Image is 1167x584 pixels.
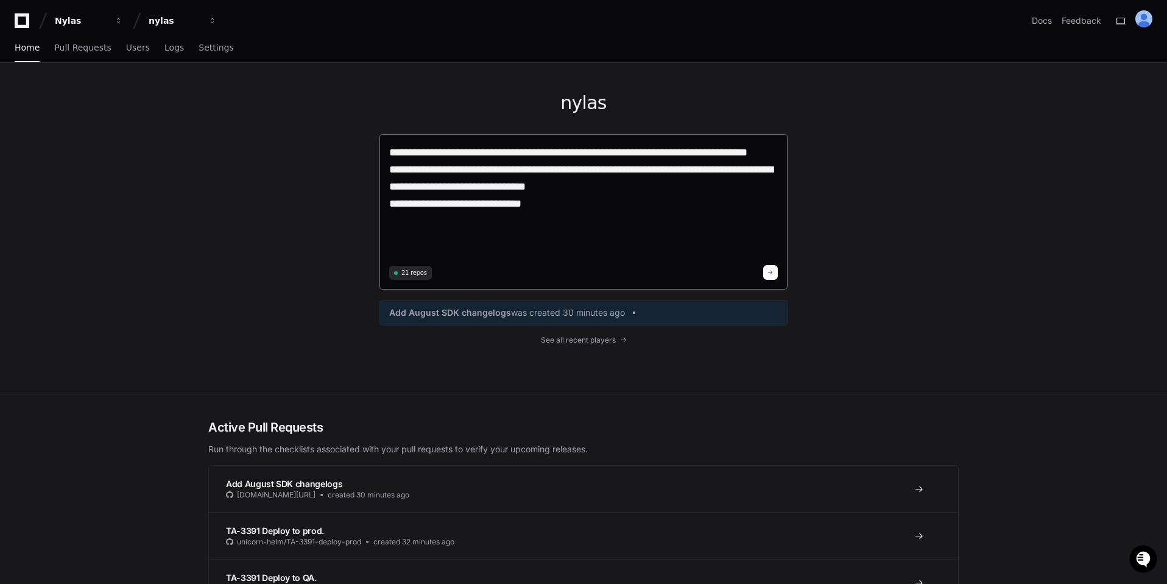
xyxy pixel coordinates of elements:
div: Nylas [55,15,107,27]
a: Docs [1032,15,1052,27]
img: PlayerZero [12,12,37,37]
div: nylas [149,15,201,27]
span: 21 repos [401,268,427,277]
a: Add August SDK changelogs[DOMAIN_NAME][URL]created 30 minutes ago [209,466,958,512]
span: Settings [199,44,233,51]
a: Users [126,34,150,62]
p: Run through the checklists associated with your pull requests to verify your upcoming releases. [208,443,959,455]
span: [DOMAIN_NAME][URL] [237,490,316,500]
span: created 30 minutes ago [328,490,409,500]
div: We're available if you need us! [41,103,154,113]
span: Pylon [121,128,147,137]
a: TA-3391 Deploy to prod.unicorn-helm/TA-3391-deploy-prodcreated 32 minutes ago [209,512,958,559]
button: Nylas [50,10,128,32]
img: ALV-UjXdkCaxG7Ha6Z-zDHMTEPqXMlNFMnpHuOo2CVUViR2iaDDte_9HYgjrRZ0zHLyLySWwoP3Esd7mb4Ah-olhw-DLkFEvG... [1135,10,1152,27]
h2: Active Pull Requests [208,419,959,436]
span: created 32 minutes ago [373,537,454,547]
button: Start new chat [207,94,222,109]
span: Add August SDK changelogs [226,479,342,489]
img: 1736555170064-99ba0984-63c1-480f-8ee9-699278ef63ed [12,91,34,113]
a: See all recent players [379,335,788,345]
a: Pull Requests [54,34,111,62]
span: unicorn-helm/TA-3391-deploy-prod [237,537,361,547]
div: Start new chat [41,91,200,103]
a: Add August SDK changelogswas created 30 minutes ago [389,307,778,319]
button: nylas [144,10,222,32]
iframe: Open customer support [1128,544,1161,577]
a: Powered byPylon [86,127,147,137]
span: Users [126,44,150,51]
span: TA-3391 Deploy to prod. [226,525,324,536]
h1: nylas [379,92,788,114]
a: Settings [199,34,233,62]
span: was created 30 minutes ago [511,307,625,319]
span: Home [15,44,40,51]
a: Home [15,34,40,62]
span: Pull Requests [54,44,111,51]
button: Feedback [1062,15,1101,27]
div: Welcome [12,49,222,68]
a: Logs [164,34,184,62]
span: Add August SDK changelogs [389,307,511,319]
span: See all recent players [541,335,616,345]
span: TA-3391 Deploy to QA. [226,572,317,583]
span: Logs [164,44,184,51]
